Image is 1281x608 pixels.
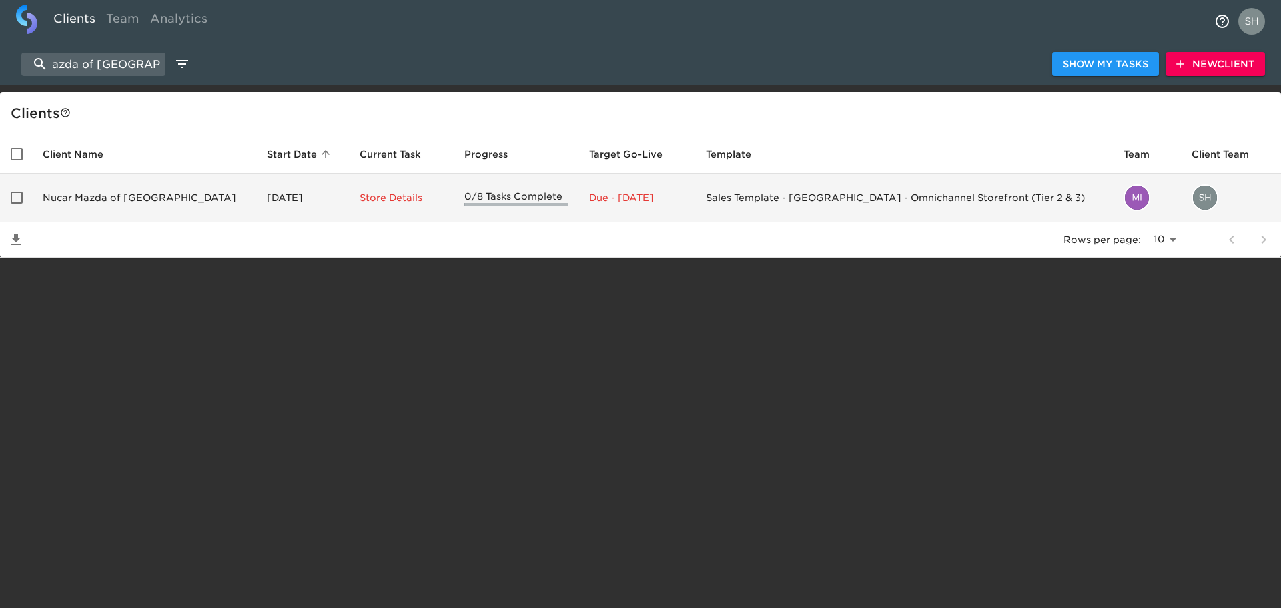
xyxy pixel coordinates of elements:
img: Profile [1238,8,1265,35]
select: rows per page [1146,230,1181,250]
div: Client s [11,103,1276,124]
img: shresta.mandala@cdk.com [1193,186,1217,210]
p: Due - [DATE] [589,191,685,204]
p: Rows per page: [1063,233,1141,246]
svg: This is a list of all of your clients and clients shared with you [60,107,71,118]
span: Start Date [267,146,334,162]
span: Team [1124,146,1167,162]
input: search [21,53,165,76]
span: Client Name [43,146,121,162]
img: mia.fisher@cdk.com [1125,186,1149,210]
span: New Client [1176,56,1254,73]
div: mia.fisher@cdk.com [1124,184,1170,211]
td: Nucar Mazda of [GEOGRAPHIC_DATA] [32,174,256,222]
p: Store Details [360,191,443,204]
span: Client Team [1192,146,1266,162]
button: NewClient [1166,52,1265,77]
button: Show My Tasks [1052,52,1159,77]
button: notifications [1206,5,1238,37]
a: Clients [48,5,101,37]
span: Target Go-Live [589,146,680,162]
span: Show My Tasks [1063,56,1148,73]
span: Current Task [360,146,438,162]
span: Template [706,146,769,162]
td: [DATE] [256,174,349,222]
td: 0/8 Tasks Complete [454,174,578,222]
a: Analytics [145,5,213,37]
button: edit [171,53,193,75]
div: shresta.mandala@cdk.com [1192,184,1270,211]
span: This is the next Task in this Hub that should be completed [360,146,421,162]
span: Calculated based on the start date and the duration of all Tasks contained in this Hub. [589,146,663,162]
span: Progress [464,146,525,162]
img: logo [16,5,37,34]
td: Sales Template - [GEOGRAPHIC_DATA] - Omnichannel Storefront (Tier 2 & 3) [695,174,1113,222]
a: Team [101,5,145,37]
